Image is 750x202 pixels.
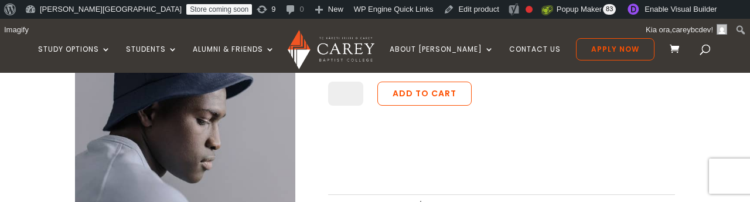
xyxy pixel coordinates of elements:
a: Students [126,45,178,73]
iframe: Secure express checkout frame [326,113,501,146]
div: Focus keyphrase not set [526,6,533,13]
iframe: Secure express checkout frame [326,147,677,180]
a: Alumni & Friends [193,45,275,73]
img: Carey Baptist College [288,30,374,69]
a: Kia ora, ! [642,21,732,39]
a: Apply Now [576,38,654,60]
iframe: Secure express checkout frame [502,113,677,146]
input: Product quantity [328,82,363,106]
a: About [PERSON_NAME] [390,45,494,73]
button: Add to cart [377,82,472,106]
a: Contact Us [509,45,561,73]
a: Study Options [38,45,111,73]
span: 83 [603,4,616,15]
span: careybcdev [672,25,711,34]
